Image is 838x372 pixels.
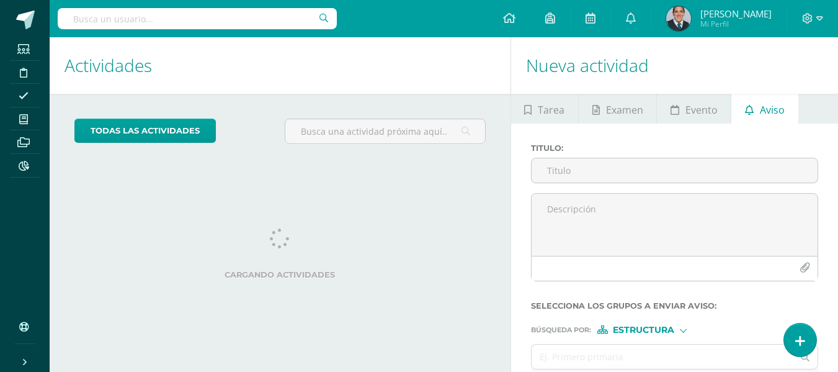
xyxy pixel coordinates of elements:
[531,301,818,311] label: Selecciona los grupos a enviar aviso :
[613,327,674,333] span: Estructura
[700,7,772,20] span: [PERSON_NAME]
[731,94,798,124] a: Aviso
[74,119,216,143] a: todas las Actividades
[538,95,564,125] span: Tarea
[532,158,818,183] input: Titulo
[74,270,486,279] label: Cargando actividades
[760,95,785,125] span: Aviso
[58,8,337,29] input: Busca un usuario...
[606,95,643,125] span: Examen
[531,327,591,333] span: Búsqueda por :
[526,37,823,94] h1: Nueva actividad
[579,94,656,124] a: Examen
[700,19,772,29] span: Mi Perfil
[285,119,484,143] input: Busca una actividad próxima aquí...
[65,37,496,94] h1: Actividades
[657,94,731,124] a: Evento
[597,325,690,334] div: [object Object]
[666,6,691,31] img: a9976b1cad2e56b1ca6362e8fabb9e16.png
[532,345,793,369] input: Ej. Primero primaria
[685,95,718,125] span: Evento
[511,94,578,124] a: Tarea
[531,143,818,153] label: Titulo :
